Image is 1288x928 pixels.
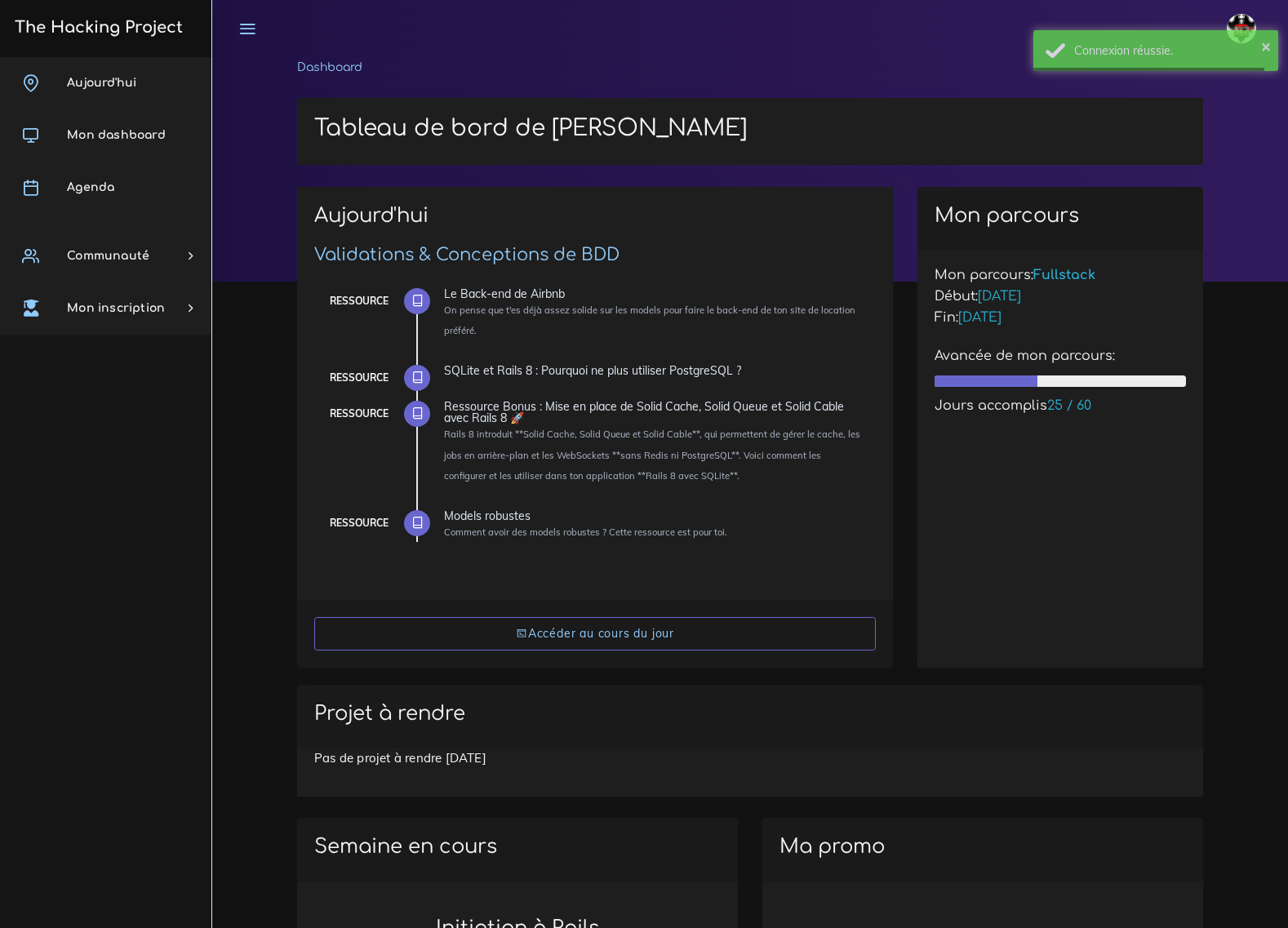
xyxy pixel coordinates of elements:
[314,204,876,239] h2: Aujourd'hui
[314,702,1186,726] h2: Projet à rendre
[314,617,876,650] a: Accéder au cours du jour
[935,398,1186,414] h5: Jours accomplis
[444,288,864,300] div: Le Back-end de Airbnb
[1261,38,1271,54] button: ×
[444,401,864,424] div: Ressource Bonus : Mise en place de Solid Cache, Solid Queue et Solid Cable avec Rails 8 🚀
[978,289,1021,304] span: [DATE]
[444,526,727,538] small: Comment avoir des models robustes ? Cette ressource est pour toi.
[67,77,136,89] span: Aujourd'hui
[67,129,166,141] span: Mon dashboard
[1047,398,1091,413] span: 25 / 60
[330,292,389,310] div: Ressource
[935,310,1186,326] h5: Fin:
[444,428,860,481] small: Rails 8 introduit **Solid Cache, Solid Queue et Solid Cable**, qui permettent de gérer le cache, ...
[10,19,183,37] h3: The Hacking Project
[330,369,389,387] div: Ressource
[935,349,1186,364] h5: Avancée de mon parcours:
[67,250,149,262] span: Communauté
[444,365,864,376] div: SQLite et Rails 8 : Pourquoi ne plus utiliser PostgreSQL ?
[67,302,165,314] span: Mon inscription
[444,510,864,522] div: Models robustes
[935,268,1186,283] h5: Mon parcours:
[444,304,855,336] small: On pense que t'es déjà assez solide sur les models pour faire le back-end de ton site de location...
[67,181,114,193] span: Agenda
[297,61,362,73] a: Dashboard
[330,514,389,532] div: Ressource
[330,405,389,423] div: Ressource
[935,204,1186,228] h2: Mon parcours
[314,115,1186,143] h1: Tableau de bord de [PERSON_NAME]
[1074,42,1266,59] div: Connexion réussie.
[1033,268,1095,282] span: Fullstack
[314,748,1186,768] p: Pas de projet à rendre [DATE]
[935,289,1186,304] h5: Début:
[1227,14,1256,43] img: avatar
[779,835,1186,859] h2: Ma promo
[314,245,620,264] a: Validations & Conceptions de BDD
[314,835,721,859] h2: Semaine en cours
[958,310,1002,325] span: [DATE]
